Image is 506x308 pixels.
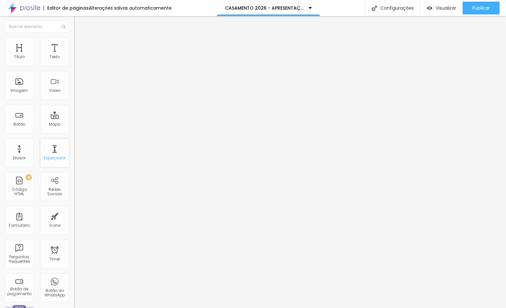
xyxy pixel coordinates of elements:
div: Divisor [13,156,26,160]
img: Icone [62,25,66,29]
button: Publicar [463,2,500,14]
div: Mapa [49,122,60,127]
button: Visualizar [420,2,463,14]
div: Vídeo [49,88,60,93]
div: Ícone [49,223,60,228]
div: Formulário [9,223,30,228]
span: Visualizar [436,5,456,11]
iframe: Editor [74,16,506,308]
img: Icone [372,5,377,11]
div: Editor de páginas [43,6,89,10]
div: Código HTML [6,187,32,197]
div: Imagem [11,88,28,93]
div: Espaçador [44,156,66,160]
div: Botão de pagamento [6,287,32,296]
div: Botão do WhatsApp [42,288,67,298]
div: Timer [49,257,60,261]
input: Buscar elemento [5,21,69,32]
div: Texto [50,55,60,59]
div: Título [14,55,25,59]
div: Redes Sociais [42,187,67,197]
span: Publicar [472,5,490,11]
div: Botão [14,122,25,127]
div: Perguntas frequentes [6,255,32,264]
div: Alterações salvas automaticamente [89,6,172,10]
p: CASAMENTO 2026 - APRESENTAÇÃO [225,6,304,10]
img: view-1.svg [427,5,432,11]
